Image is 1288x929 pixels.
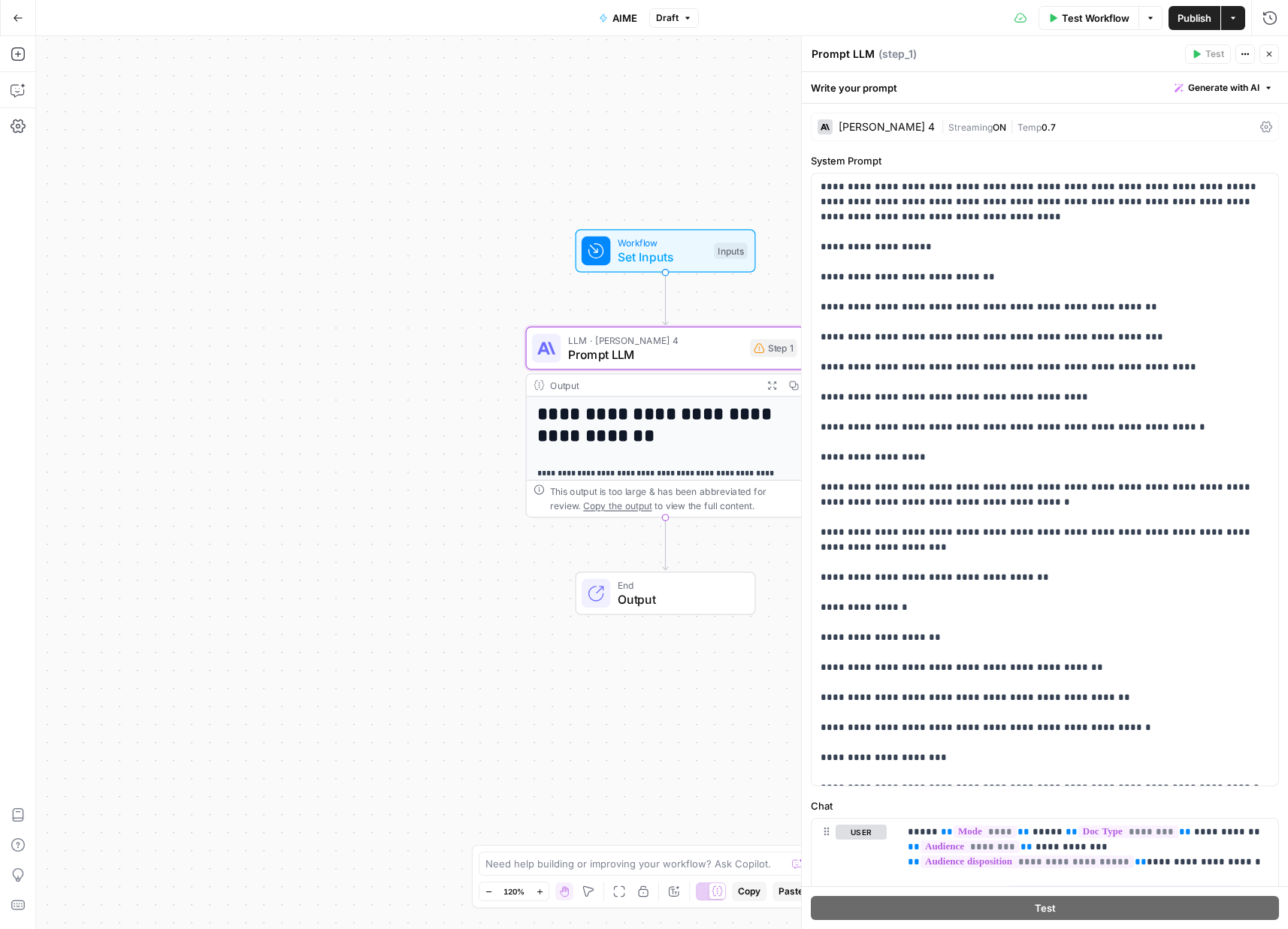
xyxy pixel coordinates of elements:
span: | [1006,119,1017,134]
span: Streaming [948,122,993,133]
textarea: Prompt LLM [812,47,875,62]
div: Write your prompt [802,72,1288,103]
button: AIME [590,6,646,30]
button: Test [811,896,1279,920]
div: This output is too large & has been abbreviated for review. to view the full content. [550,484,797,513]
label: System Prompt [811,153,1279,168]
span: AIME [612,11,637,26]
button: user [836,825,887,840]
span: Test [1035,900,1056,915]
div: Inputs [714,243,747,259]
div: Output [550,378,756,392]
button: Generate with AI [1169,78,1279,98]
span: Generate with AI [1188,81,1259,95]
button: Copy [732,882,766,901]
span: 120% [503,885,525,897]
span: End [618,578,740,593]
button: Publish [1169,6,1220,30]
span: | [941,119,948,134]
label: Chat [811,798,1279,813]
span: ON [993,122,1006,133]
g: Edge from step_1 to end [663,517,668,570]
span: Prompt LLM [568,345,743,363]
div: WorkflowSet InputsInputs [526,229,806,273]
span: Set Inputs [618,248,707,266]
span: Test [1205,47,1224,61]
div: Step 1 [750,339,797,357]
button: Test Workflow [1039,6,1138,30]
button: Test [1185,44,1231,64]
span: Temp [1017,122,1042,133]
div: EndOutput [526,572,806,615]
span: Copy the output [583,500,652,511]
span: 0.7 [1042,122,1056,133]
button: Paste [772,882,809,901]
button: Draft [649,8,699,28]
span: Test Workflow [1062,11,1129,26]
span: Paste [779,885,803,898]
span: Draft [656,11,679,25]
span: Copy [738,885,760,898]
span: Publish [1178,11,1211,26]
span: LLM · [PERSON_NAME] 4 [568,333,743,347]
span: ( step_1 ) [878,47,917,62]
div: [PERSON_NAME] 4 [839,122,935,132]
span: Output [618,590,740,608]
g: Edge from start to step_1 [663,273,668,325]
span: Workflow [618,236,707,250]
